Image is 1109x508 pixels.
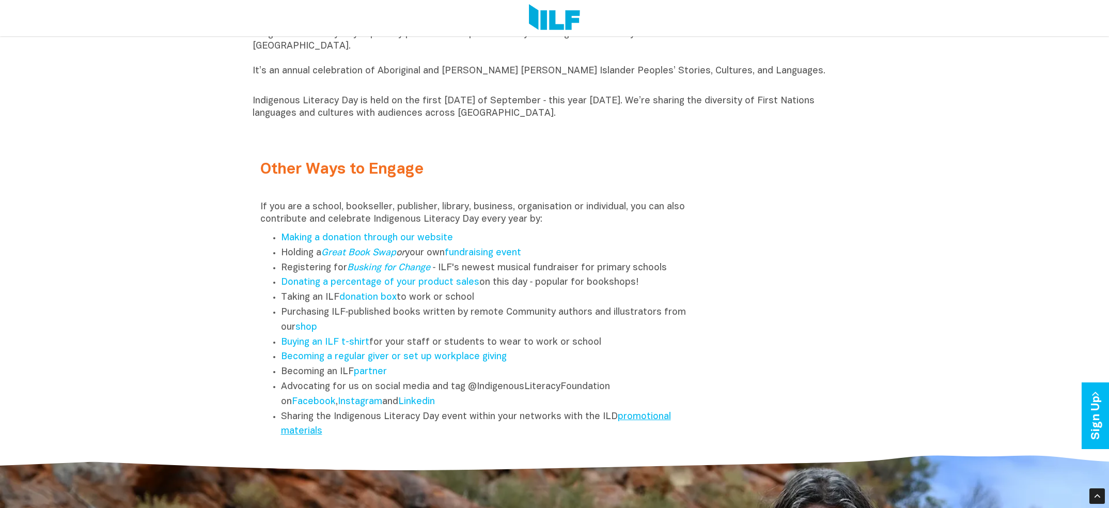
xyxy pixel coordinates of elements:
h2: Other Ways to Engage [260,161,698,178]
a: fundraising event [445,249,521,257]
em: or [321,249,405,257]
a: Buying an ILF t-shirt [281,338,369,347]
li: Advocating for us on social media and tag @IndigenousLiteracyFoundation on , and [281,380,698,410]
a: Great Book Swap [321,249,396,257]
a: partner [354,367,387,376]
p: If you are a school, bookseller, publisher, library, business, organisation or individual, you ca... [260,201,698,226]
p: Indigenous Literacy Day is held on the first [DATE] of September ‑ this year [DATE]. We’re sharin... [253,95,857,120]
a: shop [295,323,317,332]
li: Becoming an ILF [281,365,698,380]
div: Scroll Back to Top [1089,488,1105,504]
a: Facebook [292,397,336,406]
img: Logo [529,4,580,32]
li: Sharing the Indigenous Literacy Day event within your networks with the ILD [281,410,698,440]
a: Instagram [338,397,382,406]
a: Busking for Change [347,264,430,272]
a: Becoming a regular giver or set up workplace giving [281,352,507,361]
li: Purchasing ILF‑published books written by remote Community authors and illustrators from our [281,305,698,335]
li: Taking an ILF to work or school [281,290,698,305]
a: Linkedin [398,397,435,406]
li: for your staff or students to wear to work or school [281,335,698,350]
a: Donating a percentage of your product sales [281,278,479,287]
a: donation box [339,293,397,302]
a: Making a donation through our website [281,234,453,242]
li: Registering for ‑ ILF's newest musical fundraiser for primary schools [281,261,698,276]
li: Holding a your own [281,246,698,261]
p: Indigenous Literacy Day is proudly produced and presented by the Indigenous Literacy Foundation i... [253,28,857,90]
li: on this day ‑ popular for bookshops! [281,275,698,290]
